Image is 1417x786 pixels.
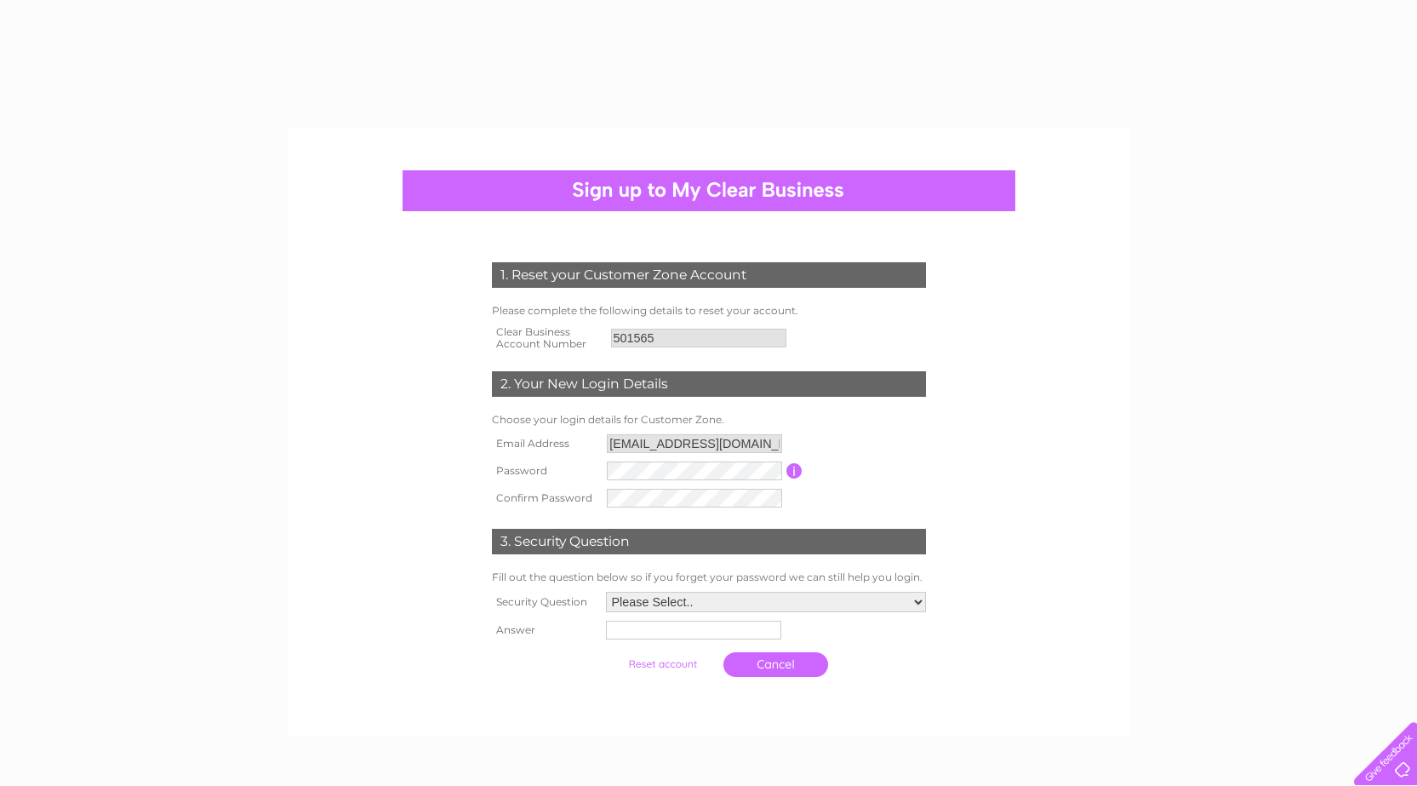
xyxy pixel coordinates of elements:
[492,371,926,397] div: 2. Your New Login Details
[488,321,607,355] th: Clear Business Account Number
[786,463,803,479] input: Information
[488,485,603,512] th: Confirm Password
[488,567,930,588] td: Fill out the question below so if you forget your password we can still help you login.
[492,262,926,288] div: 1. Reset your Customer Zone Account
[488,457,603,485] th: Password
[723,652,828,677] a: Cancel
[488,410,930,430] td: Choose your login details for Customer Zone.
[610,652,715,676] input: Submit
[488,588,602,617] th: Security Question
[488,301,930,321] td: Please complete the following details to reset your account.
[488,617,602,644] th: Answer
[492,529,926,554] div: 3. Security Question
[488,430,603,457] th: Email Address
